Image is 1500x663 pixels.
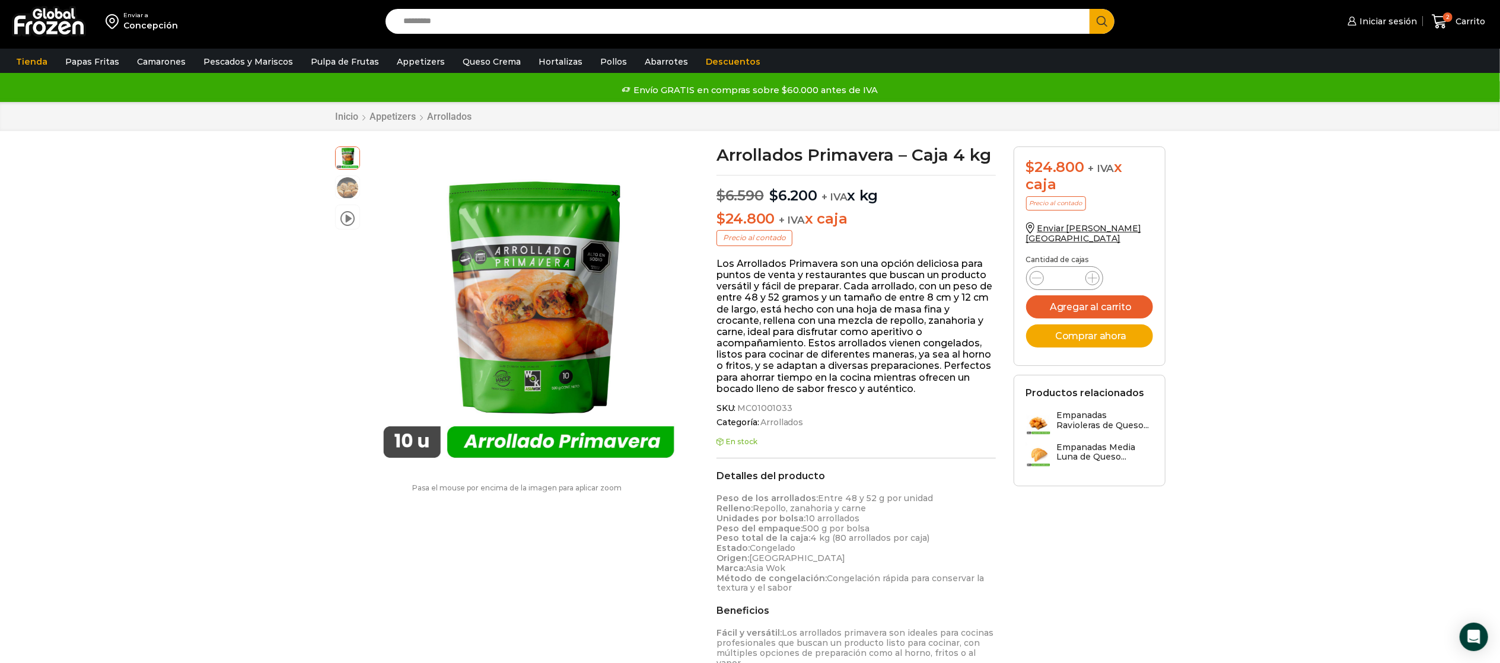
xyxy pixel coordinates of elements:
[10,50,53,73] a: Tienda
[716,230,792,246] p: Precio al contado
[427,111,473,122] a: Arrollados
[716,175,996,205] p: x kg
[1057,442,1153,463] h3: Empanadas Media Luna de Queso...
[639,50,694,73] a: Abarrotes
[716,543,750,553] strong: Estado:
[370,111,417,122] a: Appetizers
[59,50,125,73] a: Papas Fritas
[336,176,359,200] span: arrollado primavera
[821,191,848,203] span: + IVA
[198,50,299,73] a: Pescados y Mariscos
[1088,162,1114,174] span: + IVA
[123,20,178,31] div: Concepción
[1057,410,1153,431] h3: Empanadas Ravioleras de Queso...
[1026,295,1153,318] button: Agregar al carrito
[716,187,764,204] bdi: 6.590
[457,50,527,73] a: Queso Crema
[716,573,827,584] strong: Método de congelación:
[594,50,633,73] a: Pollos
[1090,9,1114,34] button: Search button
[1026,256,1153,264] p: Cantidad de cajas
[716,417,996,428] span: Categoría:
[716,403,996,413] span: SKU:
[336,145,359,169] span: arrollado primavera
[335,111,359,122] a: Inicio
[716,513,805,524] strong: Unidades por bolsa:
[716,563,746,573] strong: Marca:
[533,50,588,73] a: Hortalizas
[1026,196,1086,211] p: Precio al contado
[700,50,766,73] a: Descuentos
[716,533,810,543] strong: Peso total de la caja:
[305,50,385,73] a: Pulpa de Frutas
[1345,9,1417,33] a: Iniciar sesión
[391,50,451,73] a: Appetizers
[716,523,802,534] strong: Peso del empaque:
[716,503,753,514] strong: Relleno:
[1026,159,1153,193] div: x caja
[335,111,473,122] nav: Breadcrumb
[131,50,192,73] a: Camarones
[769,187,817,204] bdi: 6.200
[106,11,123,31] img: address-field-icon.svg
[716,210,775,227] bdi: 24.800
[716,438,996,446] p: En stock
[1443,12,1453,22] span: 2
[716,605,996,616] h2: Beneficios
[1026,410,1153,436] a: Empanadas Ravioleras de Queso...
[1356,15,1417,27] span: Iniciar sesión
[716,470,996,482] h2: Detalles del producto
[335,484,699,492] p: Pasa el mouse por encima de la imagen para aplicar zoom
[716,210,725,227] span: $
[716,258,996,394] p: Los Arrollados Primavera son una opción deliciosa para puntos de venta y restaurantes que buscan ...
[1026,324,1153,348] button: Comprar ahora
[1026,223,1141,244] a: Enviar [PERSON_NAME][GEOGRAPHIC_DATA]
[1026,158,1035,176] span: $
[759,417,804,428] a: Arrollados
[1460,623,1488,651] div: Open Intercom Messenger
[779,214,805,226] span: + IVA
[1453,15,1485,27] span: Carrito
[1026,387,1145,399] h2: Productos relacionados
[716,187,725,204] span: $
[1026,442,1153,468] a: Empanadas Media Luna de Queso...
[716,493,818,503] strong: Peso de los arrollados:
[123,11,178,20] div: Enviar a
[716,553,749,563] strong: Origen:
[1053,270,1076,286] input: Product quantity
[716,493,996,593] p: Entre 48 y 52 g por unidad Repollo, zanahoria y carne 10 arrollados 500 g por bolsa 4 kg (80 arro...
[716,627,782,638] strong: Fácil y versátil:
[716,211,996,228] p: x caja
[1026,158,1084,176] bdi: 24.800
[1429,8,1488,36] a: 2 Carrito
[716,146,996,163] h1: Arrollados Primavera – Caja 4 kg
[735,403,792,413] span: MC01001033
[769,187,778,204] span: $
